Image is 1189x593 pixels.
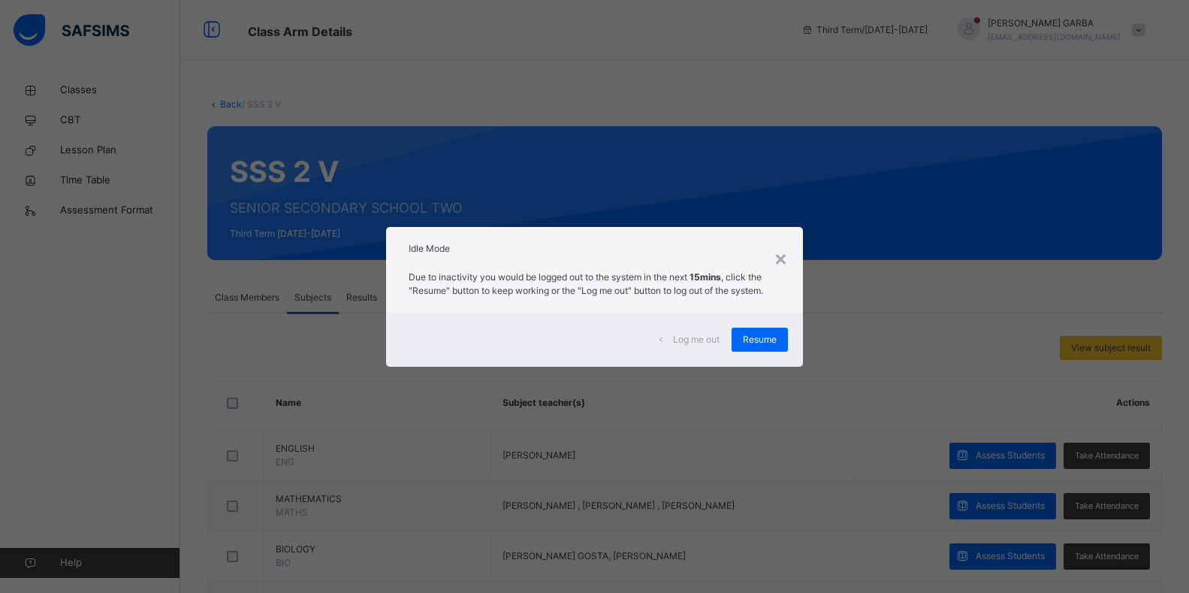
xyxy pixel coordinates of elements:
[673,333,720,346] span: Log me out
[690,271,721,283] strong: 15mins
[774,242,788,274] div: ×
[409,242,780,256] h2: Idle Mode
[743,333,777,346] span: Resume
[409,271,780,298] p: Due to inactivity you would be logged out to the system in the next , click the "Resume" button t...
